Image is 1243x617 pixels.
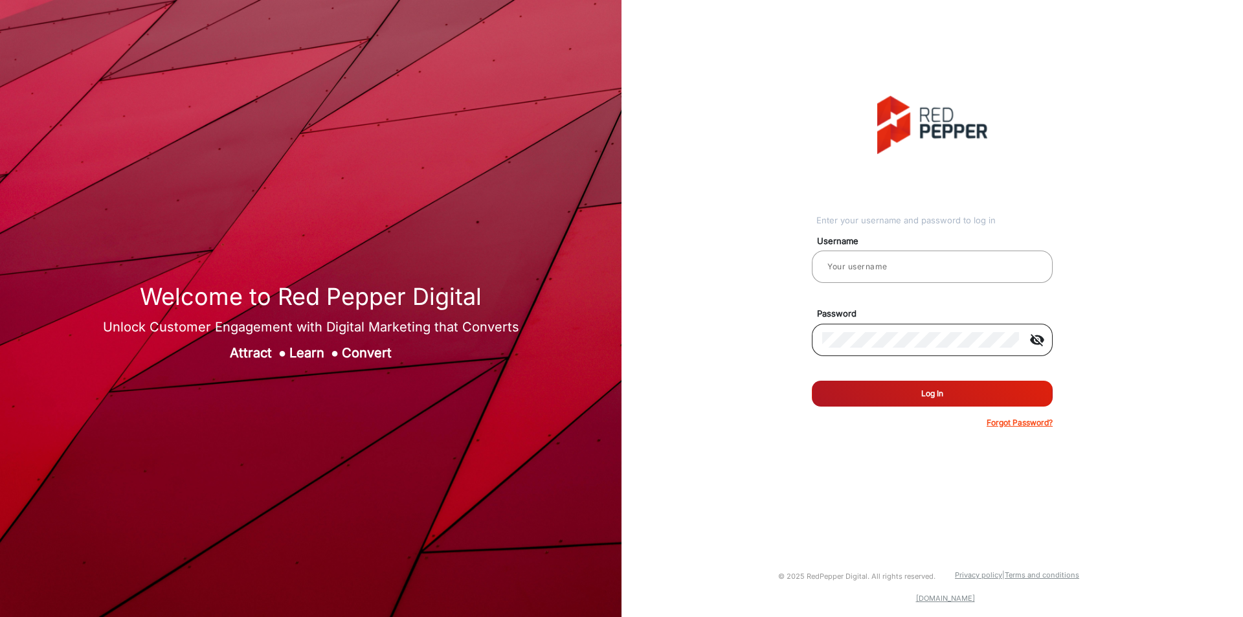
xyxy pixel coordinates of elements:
small: © 2025 RedPepper Digital. All rights reserved. [778,572,935,581]
mat-label: Username [807,235,1068,248]
span: ● [331,345,339,361]
a: | [1002,570,1005,579]
span: ● [278,345,286,361]
div: Enter your username and password to log in [816,214,1053,227]
a: Privacy policy [955,570,1002,579]
mat-label: Password [807,308,1068,320]
h1: Welcome to Red Pepper Digital [103,283,519,311]
p: Forgot Password? [987,417,1053,429]
a: Terms and conditions [1005,570,1079,579]
mat-icon: visibility_off [1022,332,1053,348]
button: Log In [812,381,1053,407]
a: [DOMAIN_NAME] [916,594,975,603]
input: Your username [822,259,1042,275]
img: vmg-logo [877,96,987,154]
div: Attract Learn Convert [103,343,519,363]
div: Unlock Customer Engagement with Digital Marketing that Converts [103,317,519,337]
